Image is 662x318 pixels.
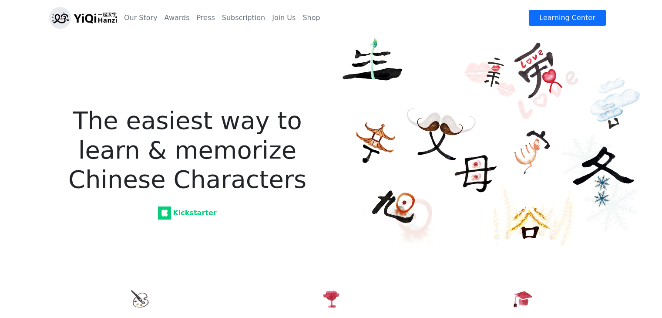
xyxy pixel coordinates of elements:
[512,288,533,309] img: Design thinking
[129,288,150,309] img: Hand-drawing
[68,54,307,194] h1: The easiest way to learn & memorize Chinese Characters
[158,206,171,220] img: Kickstarter
[160,209,216,217] strong: Kickstarter
[269,9,299,27] a: Join Us
[336,36,641,247] img: YiQi Hanzi
[161,9,193,27] a: Awards
[218,9,269,27] a: Subscription
[321,288,342,309] img: Award-winning
[49,7,117,29] img: logo_h.png
[528,10,606,26] a: Learning Center
[121,9,161,27] a: Our Story
[299,9,323,27] a: Shop
[49,204,326,222] a: Kickstarter
[193,9,218,27] a: Press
